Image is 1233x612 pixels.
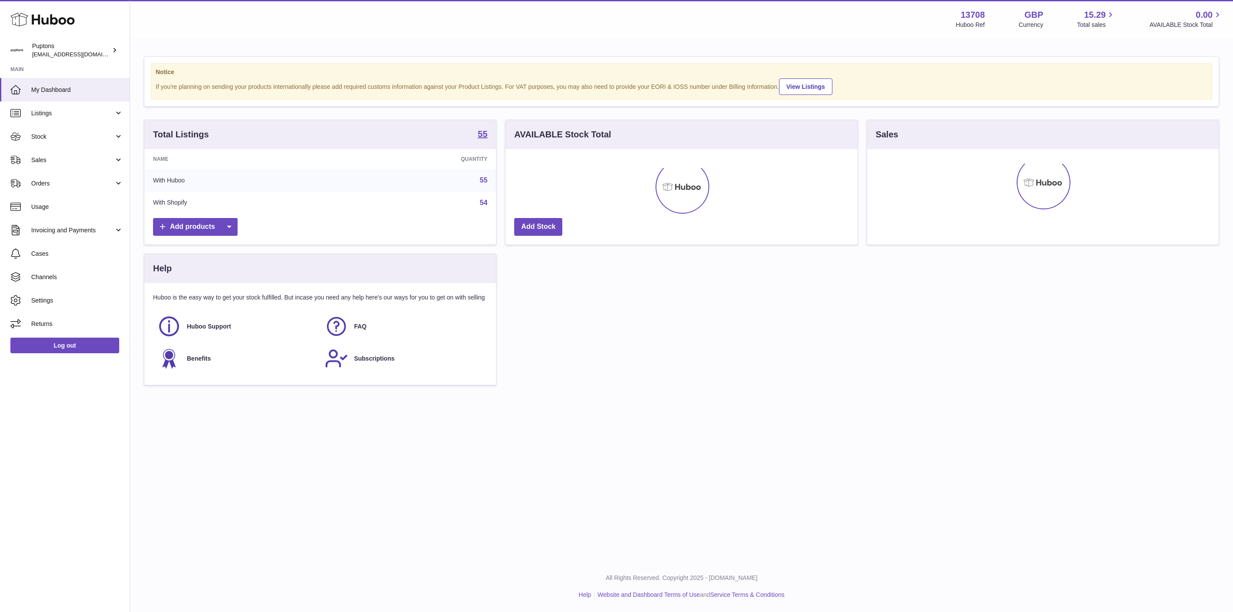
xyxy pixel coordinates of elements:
span: 0.00 [1196,9,1213,21]
span: Cases [31,250,123,258]
h3: Total Listings [153,129,209,140]
a: Subscriptions [325,347,483,370]
p: All Rights Reserved. Copyright 2025 - [DOMAIN_NAME] [137,574,1226,582]
p: Huboo is the easy way to get your stock fulfilled. But incase you need any help here's our ways f... [153,293,487,302]
td: With Huboo [144,169,334,192]
td: With Shopify [144,192,334,214]
span: [EMAIL_ADDRESS][DOMAIN_NAME] [32,51,127,58]
a: View Listings [779,78,832,95]
strong: Notice [156,68,1207,76]
a: 54 [480,199,488,206]
span: Stock [31,133,114,141]
span: 15.29 [1084,9,1106,21]
div: Huboo Ref [956,21,985,29]
li: and [594,591,784,599]
h3: AVAILABLE Stock Total [514,129,611,140]
div: Puptons [32,42,110,59]
div: If you're planning on sending your products internationally please add required customs informati... [156,77,1207,95]
span: Channels [31,273,123,281]
span: Total sales [1077,21,1116,29]
a: Add products [153,218,238,236]
span: Invoicing and Payments [31,226,114,234]
h3: Help [153,263,172,274]
a: Service Terms & Conditions [710,591,785,598]
a: 55 [480,176,488,184]
div: Currency [1019,21,1044,29]
span: Sales [31,156,114,164]
a: 55 [478,130,487,140]
th: Name [144,149,334,169]
strong: GBP [1024,9,1043,21]
a: Benefits [157,347,316,370]
a: Huboo Support [157,315,316,338]
span: Huboo Support [187,322,231,331]
span: Subscriptions [354,355,395,363]
span: Settings [31,296,123,305]
span: My Dashboard [31,86,123,94]
a: Add Stock [514,218,562,236]
img: hello@puptons.com [10,44,23,57]
a: FAQ [325,315,483,338]
a: Log out [10,338,119,353]
h3: Sales [876,129,898,140]
a: Help [579,591,591,598]
span: Listings [31,109,114,117]
span: Orders [31,179,114,188]
a: Website and Dashboard Terms of Use [597,591,700,598]
strong: 13708 [961,9,985,21]
a: 0.00 AVAILABLE Stock Total [1149,9,1223,29]
span: FAQ [354,322,367,331]
span: AVAILABLE Stock Total [1149,21,1223,29]
span: Benefits [187,355,211,363]
span: Usage [31,203,123,211]
strong: 55 [478,130,487,138]
a: 15.29 Total sales [1077,9,1116,29]
span: Returns [31,320,123,328]
th: Quantity [334,149,496,169]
